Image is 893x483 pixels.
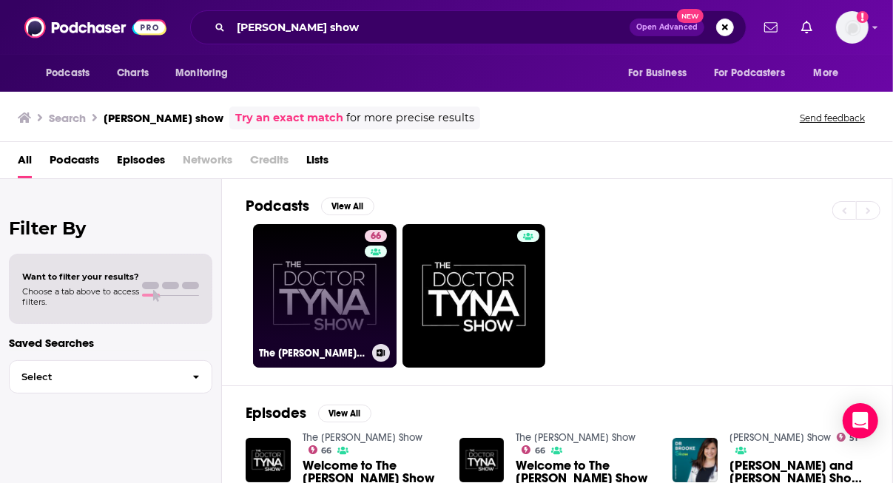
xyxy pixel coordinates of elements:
img: Welcome to The Dr. Tyna Show [459,438,505,483]
button: open menu [618,59,705,87]
span: Choose a tab above to access filters. [22,286,139,307]
span: Podcasts [46,63,90,84]
a: Show notifications dropdown [758,15,784,40]
a: Show notifications dropdown [795,15,818,40]
input: Search podcasts, credits, & more... [231,16,630,39]
button: View All [318,405,371,422]
h2: Podcasts [246,197,309,215]
button: Send feedback [795,112,869,124]
span: Logged in as amandagibson [836,11,869,44]
span: 51 [850,435,858,442]
a: Charts [107,59,158,87]
img: Sarah and Dr Brooke Show #185 Metabolic Flexibility with Dr. Tyna Moore [673,438,718,483]
svg: Add a profile image [857,11,869,23]
h3: Search [49,111,86,125]
span: 66 [321,447,331,454]
img: Podchaser - Follow, Share and Rate Podcasts [24,13,166,41]
div: Open Intercom Messenger [843,403,878,439]
a: The Dr. Tyna Show [303,431,422,444]
a: Podcasts [50,148,99,178]
h2: Episodes [246,404,306,422]
button: Open AdvancedNew [630,18,704,36]
span: Credits [250,148,289,178]
img: Welcome to The Dr. Tyna Show [246,438,291,483]
h2: Filter By [9,217,212,239]
span: for more precise results [346,109,474,126]
span: More [814,63,839,84]
p: Saved Searches [9,336,212,350]
span: Want to filter your results? [22,271,139,282]
a: EpisodesView All [246,404,371,422]
span: New [677,9,704,23]
a: Dr. Brooke Show [729,431,831,444]
h3: [PERSON_NAME] show [104,111,223,125]
span: 66 [535,447,545,454]
a: Try an exact match [235,109,343,126]
a: 51 [837,433,858,442]
span: For Podcasters [714,63,785,84]
span: Networks [183,148,232,178]
button: open menu [36,59,109,87]
a: All [18,148,32,178]
span: Open Advanced [636,24,698,31]
a: 66 [365,230,387,242]
button: View All [321,197,374,215]
span: Select [10,372,181,382]
a: PodcastsView All [246,197,374,215]
button: open menu [704,59,806,87]
span: For Business [628,63,687,84]
span: Monitoring [175,63,228,84]
button: open menu [165,59,247,87]
span: Charts [117,63,149,84]
button: Show profile menu [836,11,869,44]
a: The Dr. Tyna Show [516,431,636,444]
h3: The [PERSON_NAME] Show [259,347,366,359]
a: 66 [522,445,545,454]
a: Lists [306,148,328,178]
div: Search podcasts, credits, & more... [190,10,747,44]
a: 66 [309,445,332,454]
span: 66 [371,229,381,244]
a: 66The [PERSON_NAME] Show [253,224,397,368]
button: open menu [803,59,857,87]
button: Select [9,360,212,394]
img: User Profile [836,11,869,44]
a: Episodes [117,148,165,178]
